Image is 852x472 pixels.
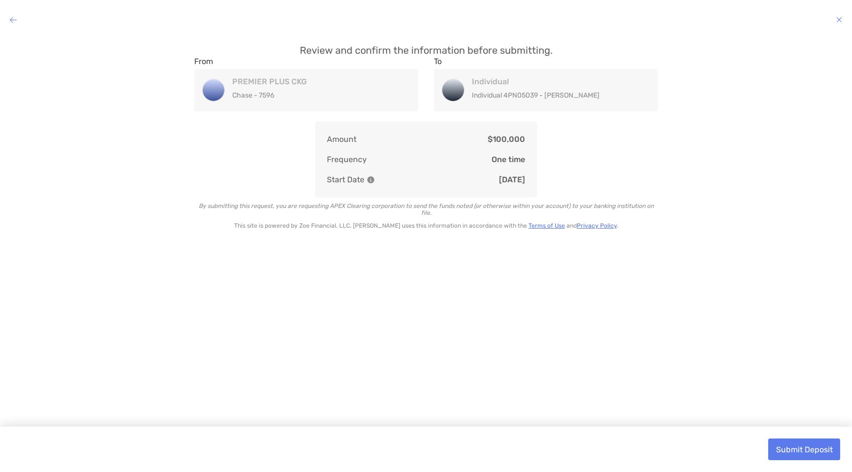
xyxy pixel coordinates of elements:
[327,153,367,166] p: Frequency
[327,133,356,145] p: Amount
[232,77,399,86] h4: PREMIER PLUS CKG
[194,44,658,57] p: Review and confirm the information before submitting.
[529,222,565,229] a: Terms of Use
[194,57,213,66] label: From
[194,202,658,216] p: By submitting this request, you are requesting APEX Clearing corporation to send the funds noted ...
[203,79,224,101] img: PREMIER PLUS CKG
[472,77,639,86] h4: Individual
[472,89,639,101] p: Individual 4PN05039 - [PERSON_NAME]
[194,222,658,229] p: This site is powered by Zoe Financial, LLC. [PERSON_NAME] uses this information in accordance wit...
[577,222,617,229] a: Privacy Policy
[492,153,525,166] p: One time
[367,176,374,183] img: Information Icon
[488,133,525,145] p: $100,000
[442,79,464,101] img: Individual
[327,173,374,186] p: Start Date
[434,57,442,66] label: To
[499,173,525,186] p: [DATE]
[232,89,399,101] p: Chase - 7596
